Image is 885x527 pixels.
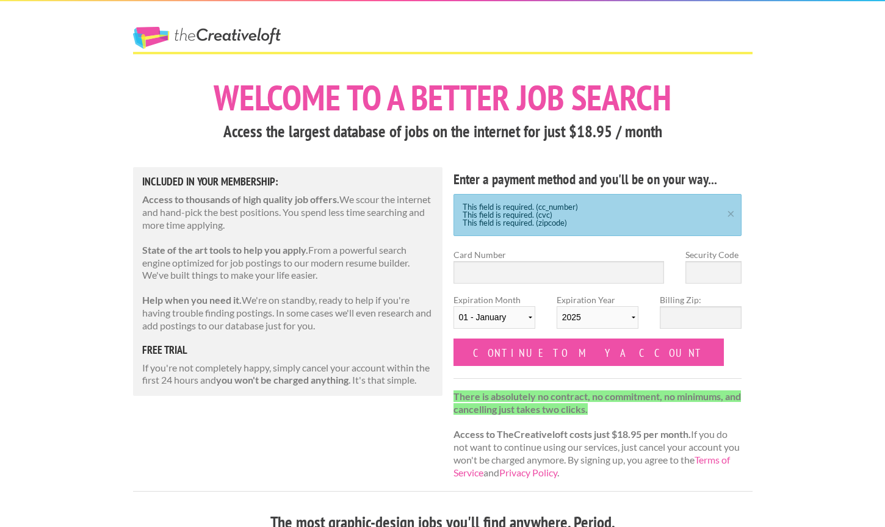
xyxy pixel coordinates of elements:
p: We scour the internet and hand-pick the best positions. You spend less time searching and more ti... [142,193,434,231]
h5: Included in Your Membership: [142,176,434,187]
p: We're on standby, ready to help if you're having trouble finding postings. In some cases we'll ev... [142,294,434,332]
a: Privacy Policy [499,467,557,478]
a: The Creative Loft [133,27,281,49]
div: This field is required. (cc_number) This field is required. (cvc) This field is required. (zipcode) [453,194,742,236]
strong: you won't be charged anything [216,374,349,385]
h3: Access the largest database of jobs on the internet for just $18.95 / month [133,120,753,143]
strong: Help when you need it. [142,294,242,306]
input: Continue to my account [453,339,724,366]
label: Expiration Month [453,293,535,339]
strong: Access to TheCreativeloft costs just $18.95 per month. [453,428,691,440]
label: Expiration Year [557,293,638,339]
p: From a powerful search engine optimized for job postings to our modern resume builder. We've buil... [142,244,434,282]
label: Card Number [453,248,665,261]
p: If you're not completely happy, simply cancel your account within the first 24 hours and . It's t... [142,362,434,387]
label: Security Code [685,248,742,261]
a: × [723,208,739,216]
strong: State of the art tools to help you apply. [142,244,308,256]
select: Expiration Year [557,306,638,329]
select: Expiration Month [453,306,535,329]
p: If you do not want to continue using our services, just cancel your account you won't be charged ... [453,390,742,479]
h5: free trial [142,345,434,356]
strong: Access to thousands of high quality job offers. [142,193,339,205]
a: Terms of Service [453,454,730,478]
h1: Welcome to a better job search [133,80,753,115]
h4: Enter a payment method and you'll be on your way... [453,170,742,189]
label: Billing Zip: [660,293,742,306]
strong: There is absolutely no contract, no commitment, no minimums, and cancelling just takes two clicks. [453,390,741,415]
